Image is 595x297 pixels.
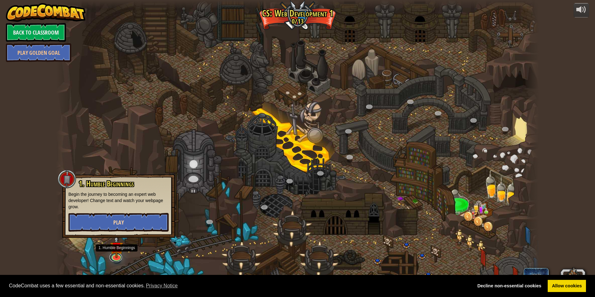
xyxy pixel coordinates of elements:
a: Back to Classroom [6,23,66,42]
span: 1. Humble Beginnings [79,178,134,189]
button: Play [68,213,169,232]
img: level-banner-unstarted.png [110,235,124,258]
p: Begin the journey to becoming an expert web developer! Change text and watch your webpage grow. [68,191,169,210]
button: Adjust volume [574,3,589,18]
span: Play [113,219,124,226]
span: CodeCombat uses a few essential and non-essential cookies. [9,281,468,290]
a: deny cookies [473,280,546,292]
a: allow cookies [548,280,586,292]
a: learn more about cookies [145,281,179,290]
a: Play Golden Goal [6,43,71,62]
img: CodeCombat - Learn how to code by playing a game [6,3,86,22]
